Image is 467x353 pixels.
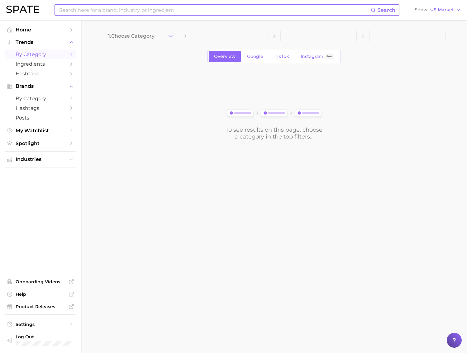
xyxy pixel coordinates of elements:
button: Brands [5,82,76,91]
a: Ingredients [5,59,76,69]
button: 1.Choose Category [103,30,179,42]
span: by Category [16,51,65,57]
span: US Market [430,8,454,12]
span: 1. Choose Category [108,33,155,39]
button: ShowUS Market [413,6,462,14]
button: Industries [5,155,76,164]
a: InstagramBeta [295,51,340,62]
span: Product Releases [16,304,65,309]
a: Settings [5,320,76,329]
a: Hashtags [5,103,76,113]
span: Search [378,7,395,13]
a: Help [5,289,76,299]
a: TikTok [269,51,294,62]
span: Help [16,291,65,297]
a: Product Releases [5,302,76,311]
span: Instagram [301,54,323,59]
a: Posts [5,113,76,123]
a: by Category [5,94,76,103]
span: Onboarding Videos [16,279,65,285]
a: Hashtags [5,69,76,78]
button: Trends [5,38,76,47]
span: Home [16,27,65,33]
span: Industries [16,157,65,162]
a: by Category [5,49,76,59]
span: Show [415,8,428,12]
span: Hashtags [16,105,65,111]
span: Settings [16,322,65,327]
span: Google [247,54,263,59]
span: Log Out [16,334,71,340]
span: TikTok [275,54,289,59]
a: Overview [209,51,241,62]
span: Spotlight [16,140,65,146]
span: Beta [326,54,332,59]
span: Brands [16,83,65,89]
span: Trends [16,40,65,45]
a: My Watchlist [5,126,76,135]
a: Google [242,51,269,62]
a: Home [5,25,76,35]
img: svg%3e [225,108,323,119]
span: Posts [16,115,65,121]
span: Ingredients [16,61,65,67]
input: Search here for a brand, industry, or ingredient [59,5,371,15]
img: SPATE [6,6,39,13]
span: Overview [214,54,236,59]
span: Hashtags [16,71,65,77]
a: Log out. Currently logged in with e-mail curan@hayden.com. [5,332,76,348]
a: Spotlight [5,139,76,148]
a: Onboarding Videos [5,277,76,286]
span: My Watchlist [16,128,65,134]
span: by Category [16,96,65,101]
div: To see results on this page, choose a category in the top filters... [225,126,323,140]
